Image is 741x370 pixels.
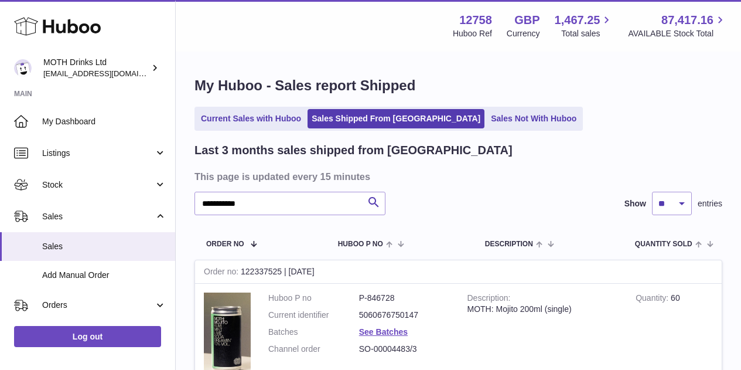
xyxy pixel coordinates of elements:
span: 1,467.25 [555,12,600,28]
dd: SO-00004483/3 [359,344,450,355]
a: Sales Not With Huboo [487,109,580,128]
span: Description [485,240,533,248]
div: Currency [507,28,540,39]
span: Listings [42,148,154,159]
span: AVAILABLE Stock Total [628,28,727,39]
span: 87,417.16 [661,12,713,28]
span: [EMAIL_ADDRESS][DOMAIN_NAME] [43,69,172,78]
dt: Batches [268,327,359,338]
a: 1,467.25 Total sales [555,12,614,39]
h2: Last 3 months sales shipped from [GEOGRAPHIC_DATA] [194,142,513,158]
dt: Channel order [268,344,359,355]
div: 122337525 | [DATE] [195,260,722,284]
strong: Quantity [636,293,671,305]
strong: 12758 [459,12,492,28]
div: MOTH: Mojito 200ml (single) [467,304,619,315]
a: Log out [14,326,161,347]
span: Quantity Sold [635,240,692,248]
dd: 5060676750147 [359,310,450,321]
span: Add Manual Order [42,270,166,281]
dt: Current identifier [268,310,359,321]
dd: P-846728 [359,293,450,304]
span: Stock [42,179,154,191]
span: entries [698,198,722,209]
strong: Order no [204,267,241,279]
span: Orders [42,300,154,311]
span: Order No [206,240,244,248]
strong: Description [467,293,511,305]
h3: This page is updated every 15 minutes [194,170,719,183]
strong: GBP [514,12,539,28]
a: Sales Shipped From [GEOGRAPHIC_DATA] [308,109,484,128]
div: MOTH Drinks Ltd [43,57,149,79]
label: Show [624,198,646,209]
span: Sales [42,211,154,222]
img: orders@mothdrinks.com [14,59,32,77]
a: See Batches [359,327,408,337]
span: Huboo P no [338,240,383,248]
dt: Huboo P no [268,293,359,304]
span: Total sales [561,28,613,39]
span: Sales [42,241,166,252]
a: Current Sales with Huboo [197,109,305,128]
a: 87,417.16 AVAILABLE Stock Total [628,12,727,39]
h1: My Huboo - Sales report Shipped [194,76,722,95]
div: Huboo Ref [453,28,492,39]
span: My Dashboard [42,116,166,127]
